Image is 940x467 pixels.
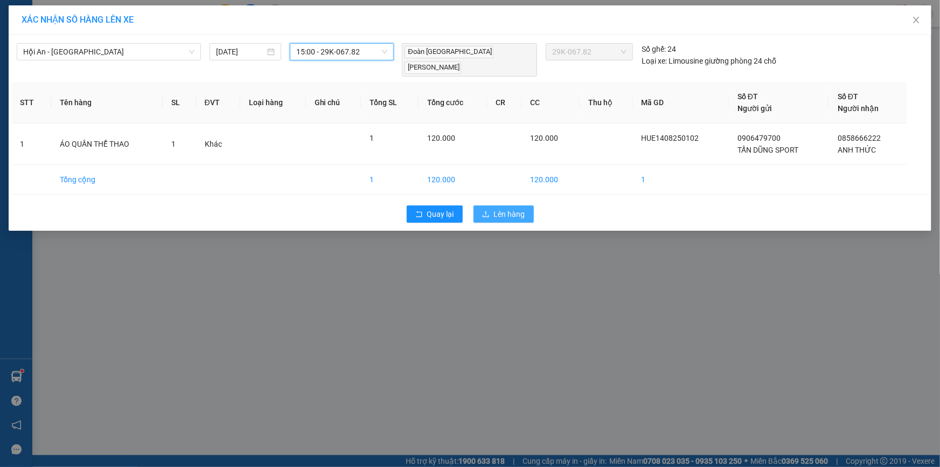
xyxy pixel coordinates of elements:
[15,9,89,44] strong: CHUYỂN PHÁT NHANH HK BUSLINES
[901,5,931,36] button: Close
[552,44,626,60] span: 29K-067.82
[361,165,419,195] td: 1
[196,82,240,123] th: ĐVT
[51,165,163,195] td: Tổng cộng
[633,82,729,123] th: Mã GD
[633,165,729,195] td: 1
[196,123,240,165] td: Khác
[530,134,558,142] span: 120.000
[11,123,51,165] td: 1
[474,205,534,223] button: uploadLên hàng
[296,44,387,60] span: 15:00 - 29K-067.82
[361,82,419,123] th: Tổng SL
[405,46,493,58] span: Đoàn [GEOGRAPHIC_DATA]
[306,82,361,123] th: Ghi chú
[11,82,51,123] th: STT
[737,92,758,101] span: Số ĐT
[171,140,176,148] span: 1
[487,82,521,123] th: CR
[240,82,306,123] th: Loại hàng
[737,134,781,142] span: 0906479700
[642,55,776,67] div: Limousine giường phòng 24 chỗ
[10,46,94,80] span: SAPA, LÀO CAI ↔ [GEOGRAPHIC_DATA]
[427,208,454,220] span: Quay lại
[482,210,490,219] span: upload
[405,61,461,74] span: [PERSON_NAME]
[415,210,423,219] span: rollback
[23,44,194,60] span: Hội An - Hà Nội
[494,208,525,220] span: Lên hàng
[13,63,94,80] span: ↔ [GEOGRAPHIC_DATA]
[22,15,134,25] span: XÁC NHẬN SỐ HÀNG LÊN XE
[838,104,879,113] span: Người nhận
[521,165,580,195] td: 120.000
[51,123,163,165] td: ÁO QUẦN THỂ THAO
[838,92,858,101] span: Số ĐT
[370,134,374,142] span: 1
[163,82,196,123] th: SL
[642,43,666,55] span: Số ghế:
[51,82,163,123] th: Tên hàng
[95,78,168,89] span: HUE1408250102
[737,146,798,154] span: TẤN DŨNG SPORT
[521,82,580,123] th: CC
[737,104,772,113] span: Người gửi
[580,82,633,123] th: Thu hộ
[642,43,676,55] div: 24
[427,134,455,142] span: 120.000
[419,165,487,195] td: 120.000
[419,82,487,123] th: Tổng cước
[912,16,921,24] span: close
[642,55,667,67] span: Loại xe:
[216,46,265,58] input: 14/08/2025
[642,134,699,142] span: HUE1408250102
[838,146,876,154] span: ANH THỨC
[838,134,881,142] span: 0858666222
[407,205,463,223] button: rollbackQuay lại
[10,54,94,80] span: ↔ [GEOGRAPHIC_DATA]
[5,42,8,95] img: logo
